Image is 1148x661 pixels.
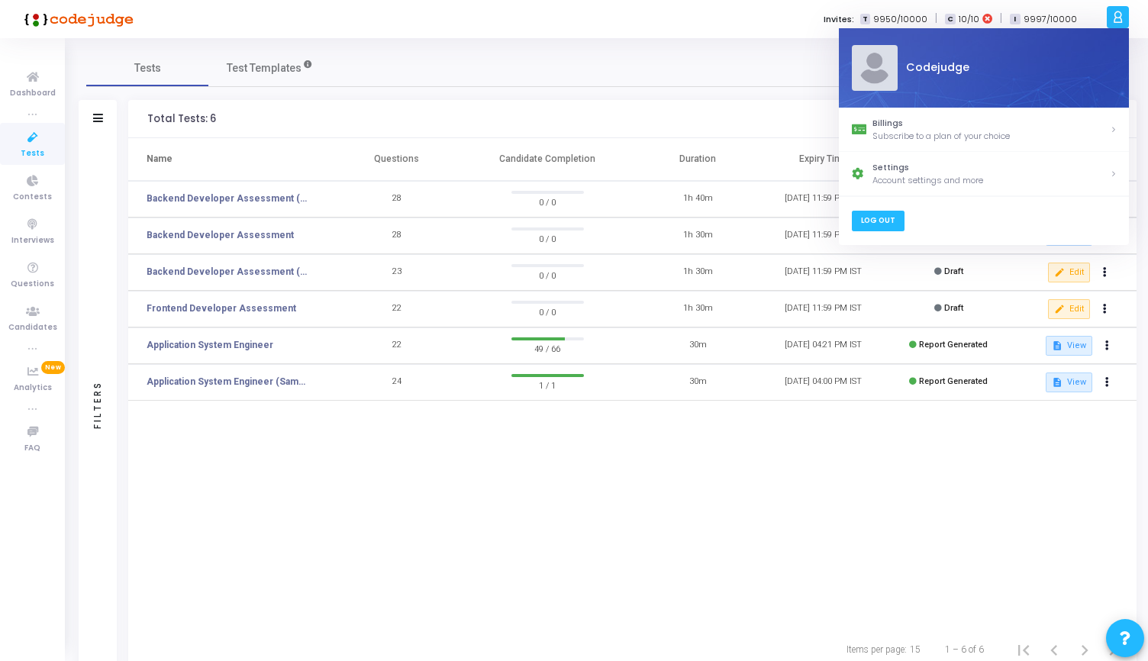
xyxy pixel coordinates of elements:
[760,364,885,401] td: [DATE] 04:00 PM IST
[635,218,760,254] td: 1h 30m
[872,130,1110,143] div: Subscribe to a plan of your choice
[824,13,854,26] label: Invites:
[19,4,134,34] img: logo
[1052,340,1063,351] mat-icon: description
[334,254,460,291] td: 23
[334,218,460,254] td: 28
[635,291,760,327] td: 1h 30m
[839,108,1129,152] a: BillingsSubscribe to a plan of your choice
[851,45,897,91] img: Profile Picture
[128,138,334,181] th: Name
[1048,263,1090,282] button: Edit
[147,375,311,389] a: Application System Engineer (Sample Test)
[511,267,584,282] span: 0 / 0
[13,191,52,204] span: Contests
[334,138,460,181] th: Questions
[959,13,979,26] span: 10/10
[860,14,870,25] span: T
[511,377,584,392] span: 1 / 1
[1048,299,1090,319] button: Edit
[635,364,760,401] td: 30m
[147,113,216,125] div: Total Tests: 6
[1010,14,1020,25] span: I
[760,181,885,218] td: [DATE] 11:59 PM IST
[635,138,760,181] th: Duration
[511,194,584,209] span: 0 / 0
[1000,11,1002,27] span: |
[872,117,1110,130] div: Billings
[14,382,52,395] span: Analytics
[8,321,57,334] span: Candidates
[760,138,885,181] th: Expiry Time
[1054,267,1065,278] mat-icon: edit
[1054,304,1065,314] mat-icon: edit
[635,181,760,218] td: 1h 40m
[147,228,294,242] a: Backend Developer Assessment
[846,643,907,656] div: Items per page:
[760,327,885,364] td: [DATE] 04:21 PM IST
[511,304,584,319] span: 0 / 0
[635,327,760,364] td: 30m
[910,643,921,656] div: 15
[873,13,927,26] span: 9950/10000
[147,192,311,205] a: Backend Developer Assessment (C# & .Net)
[334,291,460,327] td: 22
[147,265,311,279] a: Backend Developer Assessment (C# & .Net)
[872,174,1110,187] div: Account settings and more
[872,162,1110,175] div: Settings
[334,327,460,364] td: 22
[851,211,904,231] a: Log Out
[11,278,54,291] span: Questions
[460,138,635,181] th: Candidate Completion
[1052,377,1063,388] mat-icon: description
[10,87,56,100] span: Dashboard
[334,181,460,218] td: 28
[511,231,584,246] span: 0 / 0
[760,218,885,254] td: [DATE] 11:59 PM IST
[1046,336,1092,356] button: View
[1046,372,1092,392] button: View
[11,234,54,247] span: Interviews
[935,11,937,27] span: |
[91,321,105,488] div: Filters
[919,340,988,350] span: Report Generated
[147,301,296,315] a: Frontend Developer Assessment
[944,266,963,276] span: Draft
[41,361,65,374] span: New
[897,60,1116,76] div: Codejudge
[334,364,460,401] td: 24
[511,340,584,356] span: 49 / 66
[21,147,44,160] span: Tests
[227,60,302,76] span: Test Templates
[134,60,161,76] span: Tests
[760,291,885,327] td: [DATE] 11:59 PM IST
[1024,13,1077,26] span: 9997/10000
[944,303,963,313] span: Draft
[635,254,760,291] td: 1h 30m
[839,152,1129,196] a: SettingsAccount settings and more
[919,376,988,386] span: Report Generated
[24,442,40,455] span: FAQ
[760,254,885,291] td: [DATE] 11:59 PM IST
[945,643,984,656] div: 1 – 6 of 6
[945,14,955,25] span: C
[147,338,273,352] a: Application System Engineer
